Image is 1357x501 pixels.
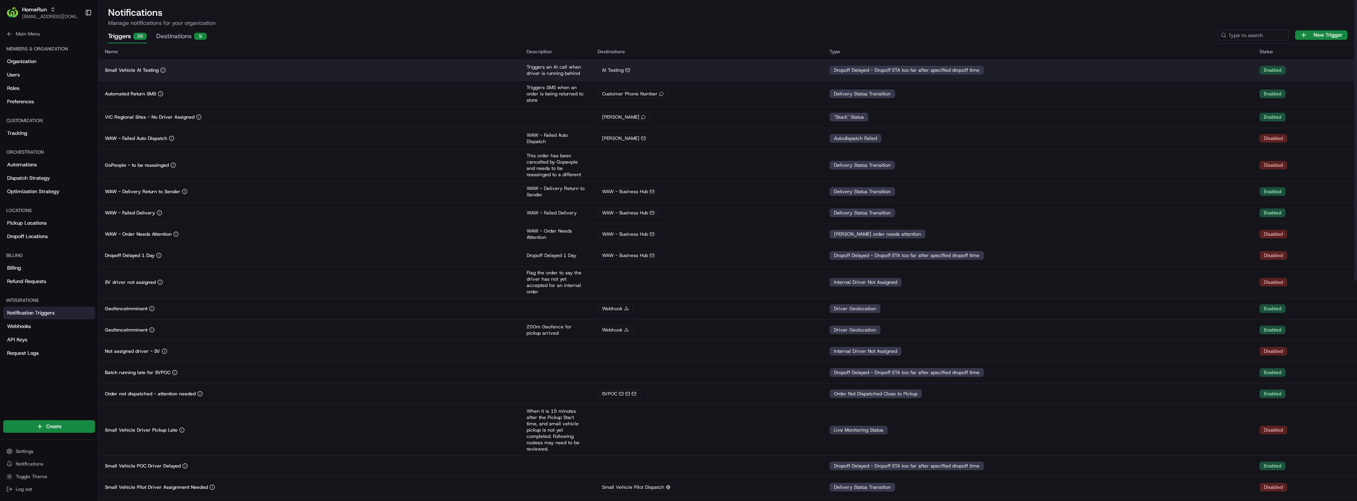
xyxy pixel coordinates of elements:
[598,209,659,217] div: WAW - Business Hub
[7,98,34,105] span: Preferences
[3,28,95,39] button: Main Menu
[830,66,984,74] div: Dropoff Delayed - Dropoff ETA too far after specified dropoff time
[3,320,95,333] a: Webhooks
[7,130,27,137] span: Tracking
[105,369,170,376] p: Batch running late for SVPOC
[105,252,155,259] p: Dropoff Delayed 1 Day
[1260,251,1287,260] div: Disabled
[3,294,95,307] div: Integrations
[108,19,1348,27] p: Manage notifications for your organization
[598,66,634,74] div: AI Testing
[830,161,895,169] div: Delivery Status Transition
[105,305,148,312] p: GeofenceImminent
[1218,30,1289,41] input: Type to search
[22,6,47,13] span: HomeRun
[7,350,39,357] span: Request Logs
[830,113,868,121] div: "Stuck" Status
[7,71,20,78] span: Users
[830,347,901,356] div: Internal Driver Not Assigned
[7,161,37,168] span: Automations
[3,185,95,198] a: Optimization Strategy
[7,264,21,272] span: Billing
[105,463,181,469] p: Small Vehicle POC Driver Delayed
[830,483,895,492] div: Delivery Status Transition
[598,113,650,121] div: [PERSON_NAME]
[598,251,659,260] div: WAW - Business Hub
[3,230,95,243] a: Dropoff Locations
[830,89,895,98] div: Delivery Status Transition
[194,33,207,40] div: 9
[133,33,147,40] div: 36
[16,448,34,454] span: Settings
[598,389,641,398] div: SVPOC
[105,391,196,397] p: Order not dispatched - attention needed
[7,336,27,343] span: API Keys
[1260,278,1287,287] div: Disabled
[6,6,19,19] img: HomeRun
[1260,113,1286,121] div: Enabled
[105,427,178,433] p: Small Vehicle Driver Pickup Late
[598,304,633,313] div: Webhook
[1260,230,1287,238] div: Disabled
[1260,134,1287,143] div: Disabled
[105,67,159,73] p: Small Vehicle AI Testing
[16,473,47,480] span: Toggle Theme
[3,458,95,469] button: Notifications
[105,210,155,216] p: WAW - Failed Delivery
[105,135,167,142] p: WAW - Failed Auto Dispatch
[598,187,659,196] div: WAW - Business Hub
[3,69,95,81] a: Users
[1260,426,1287,434] div: Disabled
[3,446,95,457] button: Settings
[105,484,208,490] p: Small Vehicle Pilot Driver Assignment Needed
[1260,89,1286,98] div: Enabled
[830,278,901,287] div: Internal Driver Not Assigned
[7,175,50,182] span: Dispatch Strategy
[7,188,60,195] span: Optimization Strategy
[1260,66,1286,74] div: Enabled
[105,231,172,237] p: WAW - Order Needs Attention
[527,185,585,198] p: WAW - Delivery Return to Sender
[3,95,95,108] a: Preferences
[830,251,984,260] div: Dropoff Delayed - Dropoff ETA too far after specified dropoff time
[1260,209,1286,217] div: Enabled
[7,85,19,92] span: Roles
[1260,347,1287,356] div: Disabled
[156,30,207,43] button: Destinations
[7,309,54,317] span: Notification Triggers
[3,471,95,482] button: Toggle Theme
[105,279,156,285] p: SV driver not assigned
[3,55,95,68] a: Organization
[1260,326,1286,334] div: Enabled
[527,153,585,178] p: This order has been cancelled by Gopeople and needs to be reassinged to a different
[1260,368,1286,377] div: Enabled
[108,30,147,43] button: Triggers
[7,233,48,240] span: Dropoff Locations
[3,420,95,433] button: Create
[22,13,79,20] button: [EMAIL_ADDRESS][DOMAIN_NAME]
[3,333,95,346] a: API Keys
[1260,462,1286,470] div: Enabled
[3,146,95,158] div: Orchestration
[16,31,40,37] span: Main Menu
[830,389,922,398] div: Order Not Dispatched Close to Pickup
[1295,30,1348,40] button: New Trigger
[3,347,95,359] a: Request Logs
[16,486,32,492] span: Log out
[527,324,585,336] p: 200m Geofence for pickup arrived
[598,48,817,55] div: Destinations
[3,43,95,55] div: Members & Organization
[527,132,585,145] p: WAW - Failed Auto Dispatch
[1260,187,1286,196] div: Enabled
[105,188,180,195] p: WAW - Delivery Return to Sender
[527,252,585,259] p: Dropoff Delayed 1 Day
[7,278,46,285] span: Refund Requests
[830,304,880,313] div: Driver Geolocation
[527,210,585,216] p: WAW - Failed Delivery
[46,423,62,430] span: Create
[3,82,95,95] a: Roles
[1260,304,1286,313] div: Enabled
[830,368,984,377] div: Dropoff Delayed - Dropoff ETA too far after specified dropoff time
[7,323,31,330] span: Webhooks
